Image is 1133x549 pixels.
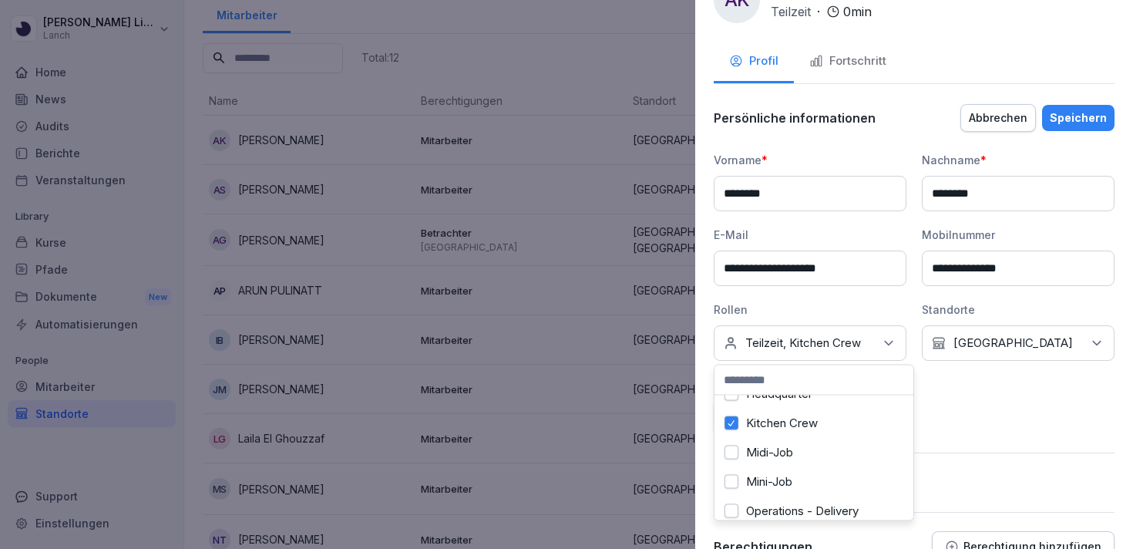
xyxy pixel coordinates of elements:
div: E-Mail [714,227,906,243]
p: Teilzeit [771,2,811,21]
label: Midi-Job [746,446,793,460]
label: Mini-Job [746,475,792,489]
div: Rollen [714,301,906,318]
p: Persönliche informationen [714,110,876,126]
button: Abbrechen [960,104,1036,132]
div: Vorname [714,152,906,168]
div: Speichern [1050,109,1107,126]
div: Abbrechen [969,109,1027,126]
div: Profil [729,52,778,70]
button: Fortschritt [794,42,902,83]
div: Nachname [922,152,1115,168]
button: Speichern [1042,105,1115,131]
div: · [771,2,872,21]
p: Integrationen [714,464,1115,480]
p: 0 min [843,2,872,21]
p: [GEOGRAPHIC_DATA] [953,335,1073,351]
div: Standorte [922,301,1115,318]
div: Fortschritt [809,52,886,70]
label: Kitchen Crew [746,416,818,430]
button: Profil [714,42,794,83]
label: Operations - Delivery [746,504,859,518]
div: Mobilnummer [922,227,1115,243]
p: Teilzeit, Kitchen Crew [745,335,861,351]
